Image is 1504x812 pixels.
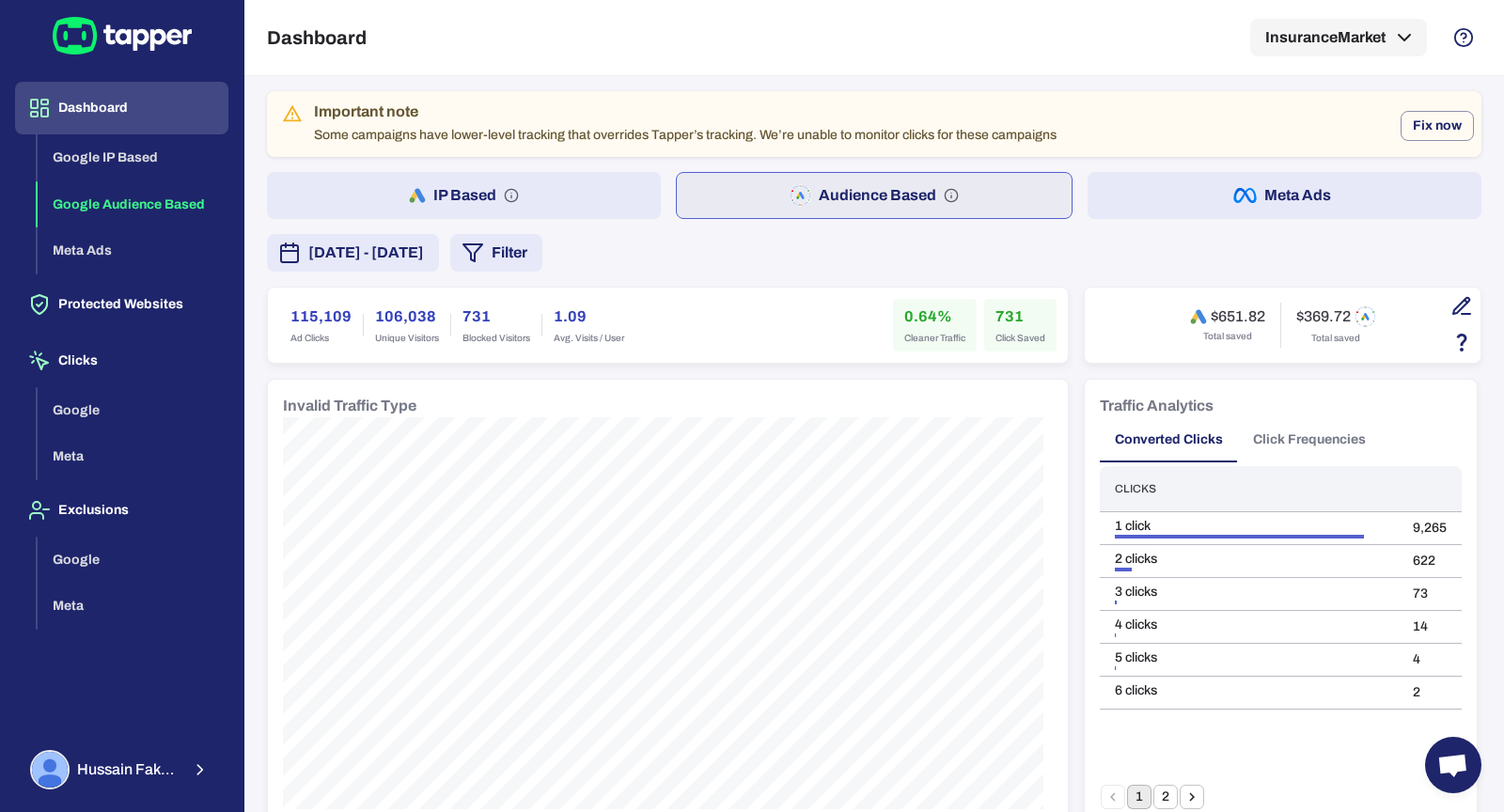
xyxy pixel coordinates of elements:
[1425,737,1481,793] div: Open chat
[944,188,959,203] svg: Audience based: Search, Display, Shopping, Video Performance Max, Demand Generation
[1115,682,1383,699] div: 6 clicks
[1088,172,1481,219] button: Meta Ads
[283,395,416,417] h6: Invalid Traffic Type
[1127,785,1151,809] button: page 1
[375,305,439,328] h6: 106,038
[1115,551,1383,568] div: 2 clicks
[1398,512,1462,545] td: 9,265
[1211,307,1265,326] h6: $651.82
[32,752,68,788] img: Hussain Fakhruddin
[904,332,965,345] span: Cleaner Traffic
[1446,326,1478,358] button: Estimation based on the quantity of invalid click x cost-per-click.
[554,332,624,345] span: Avg. Visits / User
[38,387,228,434] button: Google
[504,188,519,203] svg: IP based: Search, Display, and Shopping.
[1115,518,1383,535] div: 1 click
[15,335,228,387] button: Clicks
[38,134,228,181] button: Google IP Based
[15,501,228,517] a: Exclusions
[375,332,439,345] span: Unique Visitors
[38,195,228,211] a: Google Audience Based
[1115,584,1383,601] div: 3 clicks
[462,332,530,345] span: Blocked Visitors
[38,181,228,228] button: Google Audience Based
[1398,677,1462,710] td: 2
[15,742,228,797] button: Hussain FakhruddinHussain Fakhruddin
[1153,785,1178,809] button: Go to page 2
[1398,545,1462,578] td: 622
[15,484,228,537] button: Exclusions
[1398,644,1462,677] td: 4
[77,760,180,779] span: Hussain Fakhruddin
[38,242,228,258] a: Meta Ads
[38,550,228,566] a: Google
[1115,617,1383,633] div: 4 clicks
[1100,417,1238,462] button: Converted Clicks
[1398,578,1462,611] td: 73
[904,305,965,328] h6: 0.64%
[38,400,228,416] a: Google
[38,537,228,584] button: Google
[314,97,1057,151] div: Some campaigns have lower-level tracking that overrides Tapper’s tracking. We’re unable to monito...
[15,278,228,331] button: Protected Websites
[1100,395,1214,417] h6: Traffic Analytics
[995,332,1045,345] span: Click Saved
[1398,611,1462,644] td: 14
[1401,111,1474,141] button: Fix now
[290,332,352,345] span: Ad Clicks
[676,172,1072,219] button: Audience Based
[38,148,228,164] a: Google IP Based
[1100,466,1398,512] th: Clicks
[267,172,661,219] button: IP Based
[995,305,1045,328] h6: 731
[267,26,367,49] h5: Dashboard
[462,305,530,328] h6: 731
[267,234,439,272] button: [DATE] - [DATE]
[38,597,228,613] a: Meta
[15,295,228,311] a: Protected Websites
[38,227,228,274] button: Meta Ads
[308,242,424,264] span: [DATE] - [DATE]
[1100,785,1205,809] nav: pagination navigation
[314,102,1057,121] div: Important note
[1238,417,1381,462] button: Click Frequencies
[1296,307,1351,326] h6: $369.72
[290,305,352,328] h6: 115,109
[38,447,228,463] a: Meta
[15,82,228,134] button: Dashboard
[1250,19,1427,56] button: InsuranceMarket
[38,433,228,480] button: Meta
[38,583,228,630] button: Meta
[450,234,542,272] button: Filter
[1115,649,1383,666] div: 5 clicks
[554,305,624,328] h6: 1.09
[1180,785,1204,809] button: Go to next page
[1311,332,1360,345] span: Total saved
[15,99,228,115] a: Dashboard
[15,351,228,367] a: Clicks
[1203,330,1252,343] span: Total saved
